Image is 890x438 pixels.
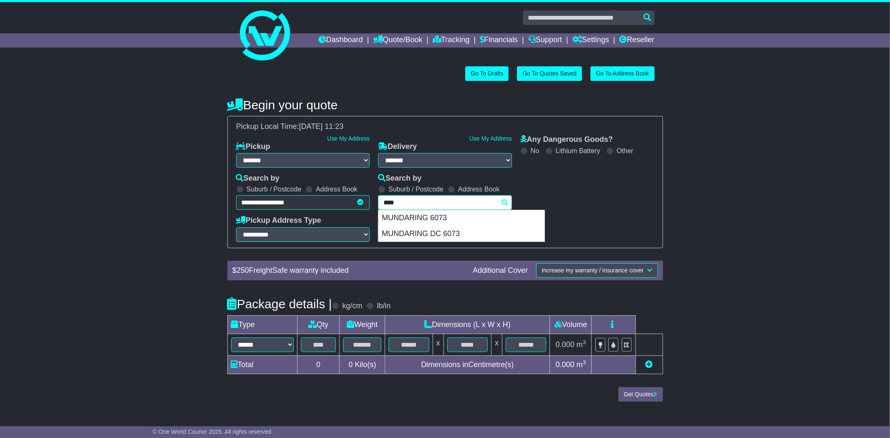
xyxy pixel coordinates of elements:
[378,142,417,151] label: Delivery
[388,185,444,193] label: Suburb / Postcode
[232,122,658,131] div: Pickup Local Time:
[550,315,592,334] td: Volume
[378,210,545,226] div: MUNDARING 6073
[531,147,539,155] label: No
[517,66,582,81] a: Go To Quotes Saved
[617,147,633,155] label: Other
[378,174,421,183] label: Search by
[572,33,609,48] a: Settings
[469,266,532,275] div: Additional Cover
[373,33,422,48] a: Quote/Book
[236,174,280,183] label: Search by
[556,360,575,369] span: 0.000
[327,135,370,142] a: Use My Address
[316,185,358,193] label: Address Book
[297,356,340,374] td: 0
[247,185,302,193] label: Suburb / Postcode
[458,185,500,193] label: Address Book
[377,302,391,311] label: lb/in
[227,98,663,112] h4: Begin your quote
[590,66,654,81] a: Go To Address Book
[619,33,654,48] a: Reseller
[340,315,385,334] td: Weight
[385,356,550,374] td: Dimensions in Centimetre(s)
[433,33,469,48] a: Tracking
[227,315,297,334] td: Type
[577,360,586,369] span: m
[583,339,586,345] sup: 3
[577,340,586,349] span: m
[556,340,575,349] span: 0.000
[227,356,297,374] td: Total
[492,334,502,355] td: x
[465,66,509,81] a: Go To Drafts
[480,33,518,48] a: Financials
[528,33,562,48] a: Support
[318,33,363,48] a: Dashboard
[536,263,658,278] button: Increase my warranty / insurance cover
[299,122,344,131] span: [DATE] 11:23
[645,360,653,369] a: Add new item
[342,302,362,311] label: kg/cm
[583,359,586,365] sup: 3
[556,147,600,155] label: Lithium Battery
[520,135,613,144] label: Any Dangerous Goods?
[237,266,249,274] span: 250
[469,135,512,142] a: Use My Address
[227,297,332,311] h4: Package details |
[236,216,321,225] label: Pickup Address Type
[433,334,444,355] td: x
[340,356,385,374] td: Kilo(s)
[542,267,643,274] span: Increase my warranty / insurance cover
[228,266,469,275] div: $ FreightSafe warranty included
[618,387,663,402] button: Get Quotes
[385,315,550,334] td: Dimensions (L x W x H)
[236,142,270,151] label: Pickup
[297,315,340,334] td: Qty
[378,226,545,242] div: MUNDARING DC 6073
[348,360,353,369] span: 0
[153,428,273,435] span: © One World Courier 2025. All rights reserved.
